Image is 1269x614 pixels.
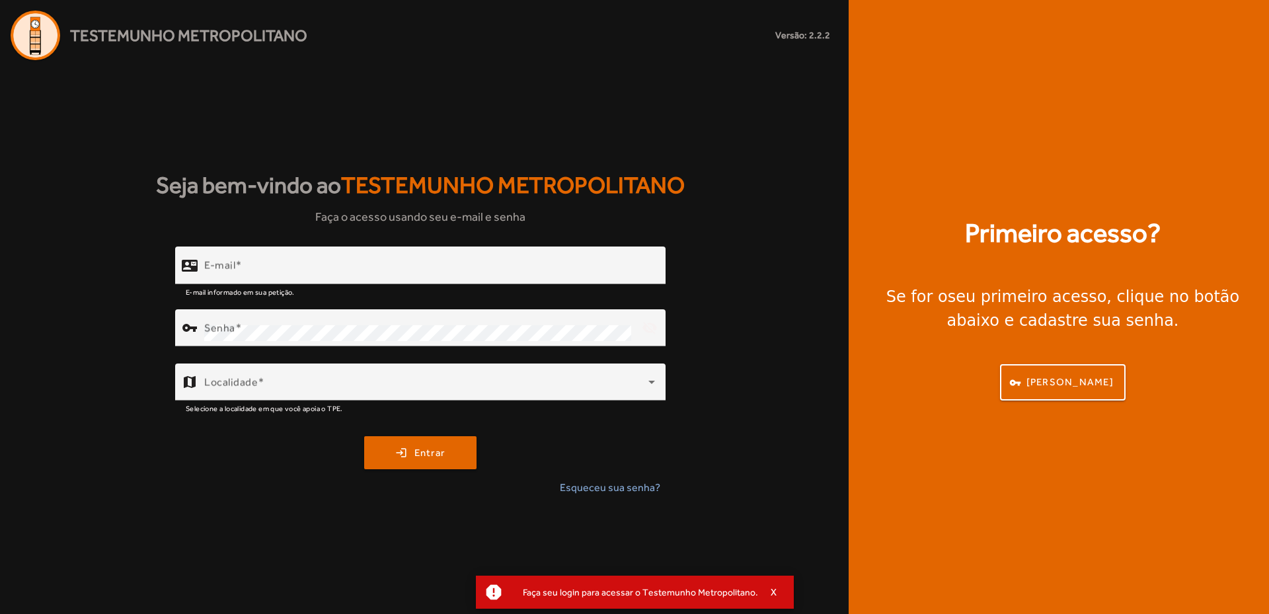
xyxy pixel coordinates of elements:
[1026,375,1114,390] span: [PERSON_NAME]
[771,586,777,598] span: X
[758,586,791,598] button: X
[315,208,525,225] span: Faça o acesso usando seu e-mail e senha
[182,374,198,390] mat-icon: map
[341,172,685,198] span: Testemunho Metropolitano
[1000,364,1126,401] button: [PERSON_NAME]
[182,320,198,336] mat-icon: vpn_key
[948,288,1107,306] strong: seu primeiro acesso
[364,436,477,469] button: Entrar
[186,401,343,415] mat-hint: Selecione a localidade em que você apoia o TPE.
[204,322,235,334] mat-label: Senha
[414,445,445,461] span: Entrar
[186,284,295,299] mat-hint: E-mail informado em sua petição.
[634,312,666,344] mat-icon: visibility_off
[512,583,758,601] div: Faça seu login para acessar o Testemunho Metropolitano.
[204,259,235,272] mat-label: E-mail
[775,28,830,42] small: Versão: 2.2.2
[484,582,504,602] mat-icon: report
[70,24,307,48] span: Testemunho Metropolitano
[182,258,198,274] mat-icon: contact_mail
[560,480,660,496] span: Esqueceu sua senha?
[204,376,258,389] mat-label: Localidade
[865,285,1261,332] div: Se for o , clique no botão abaixo e cadastre sua senha.
[156,168,685,203] strong: Seja bem-vindo ao
[11,11,60,60] img: Logo Agenda
[965,213,1161,253] strong: Primeiro acesso?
